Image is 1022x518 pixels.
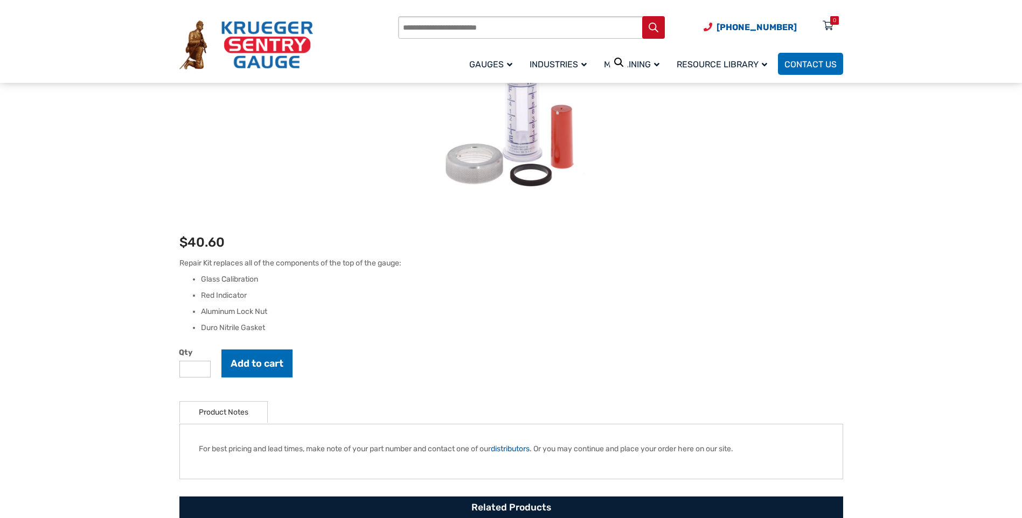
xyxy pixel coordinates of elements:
[201,306,843,317] li: Aluminum Lock Nut
[221,349,293,377] button: Add to cart
[609,53,629,72] a: View full-screen image gallery
[491,444,530,453] a: distributors
[463,51,523,76] a: Gauges
[597,51,670,76] a: Machining
[201,323,843,333] li: Duro Nitrile Gasket
[778,53,843,75] a: Contact Us
[201,290,843,301] li: Red Indicator
[179,361,211,377] input: Product quantity
[704,20,797,34] a: Phone Number (920) 434-8860
[530,59,587,69] span: Industries
[717,22,797,32] span: [PHONE_NUMBER]
[670,51,778,76] a: Resource Library
[677,59,767,69] span: Resource Library
[201,274,843,285] li: Glass Calibration
[179,235,187,250] span: $
[199,402,248,423] a: Product Notes
[523,51,597,76] a: Industries
[179,20,313,70] img: Krueger Sentry Gauge
[833,16,836,25] div: 0
[784,59,837,69] span: Contact Us
[604,59,659,69] span: Machining
[179,235,225,250] bdi: 40.60
[179,257,843,269] p: Repair Kit replaces all of the components of the top of the gauge:
[469,59,512,69] span: Gauges
[199,443,824,454] p: For best pricing and lead times, make note of your part number and contact one of our . Or you ma...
